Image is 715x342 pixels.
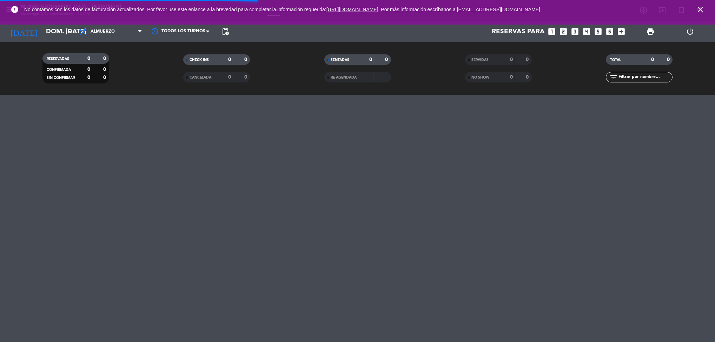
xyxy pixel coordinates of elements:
strong: 0 [510,75,513,80]
i: [DATE] [5,24,42,39]
i: error [11,5,19,14]
strong: 0 [228,57,231,62]
span: Almuerzo [91,29,115,34]
strong: 0 [526,57,530,62]
i: looks_5 [594,27,603,36]
span: pending_actions [221,27,230,36]
span: TOTAL [610,58,621,62]
span: CONFIRMADA [47,68,71,72]
i: looks_4 [582,27,591,36]
span: print [646,27,655,36]
strong: 0 [385,57,389,62]
strong: 0 [244,57,249,62]
strong: 0 [651,57,654,62]
span: Reservas para [492,28,545,35]
i: looks_one [547,27,556,36]
input: Filtrar por nombre... [618,73,672,81]
strong: 0 [244,75,249,80]
span: SENTADAS [331,58,349,62]
span: RE AGENDADA [331,76,357,79]
i: looks_3 [570,27,580,36]
span: SIN CONFIRMAR [47,76,75,80]
span: SERVIDAS [471,58,489,62]
span: CHECK INS [190,58,209,62]
strong: 0 [87,75,90,80]
strong: 0 [369,57,372,62]
strong: 0 [510,57,513,62]
a: [URL][DOMAIN_NAME] [326,7,378,12]
i: add_box [617,27,626,36]
i: looks_6 [605,27,614,36]
strong: 0 [667,57,671,62]
strong: 0 [228,75,231,80]
strong: 0 [526,75,530,80]
i: close [696,5,704,14]
i: arrow_drop_down [65,27,74,36]
span: No contamos con los datos de facturación actualizados. Por favor use este enlance a la brevedad p... [24,7,540,12]
a: . Por más información escríbanos a [EMAIL_ADDRESS][DOMAIN_NAME] [378,7,540,12]
strong: 0 [103,67,107,72]
strong: 0 [103,75,107,80]
i: filter_list [609,73,618,81]
i: power_settings_new [686,27,694,36]
i: looks_two [559,27,568,36]
span: RESERVADAS [47,57,69,61]
span: CANCELADA [190,76,211,79]
strong: 0 [103,56,107,61]
strong: 0 [87,56,90,61]
span: NO SHOW [471,76,489,79]
strong: 0 [87,67,90,72]
div: LOG OUT [670,21,710,42]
